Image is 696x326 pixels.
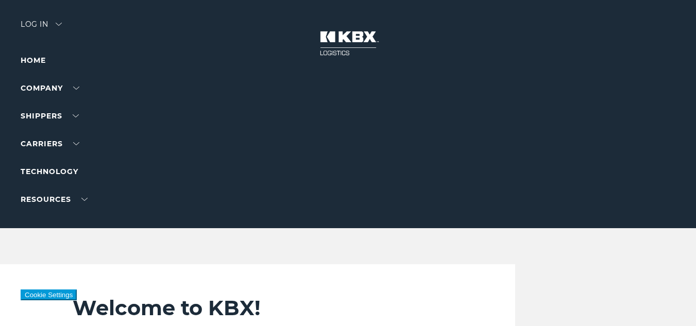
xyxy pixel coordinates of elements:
a: SHIPPERS [21,111,79,121]
button: Cookie Settings [21,289,77,300]
a: Company [21,83,79,93]
a: Home [21,56,46,65]
a: Carriers [21,139,79,148]
div: Log in [21,21,62,36]
a: RESOURCES [21,195,88,204]
img: arrow [56,23,62,26]
a: Technology [21,167,78,176]
h2: Welcome to KBX! [73,295,449,321]
img: kbx logo [310,21,387,66]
